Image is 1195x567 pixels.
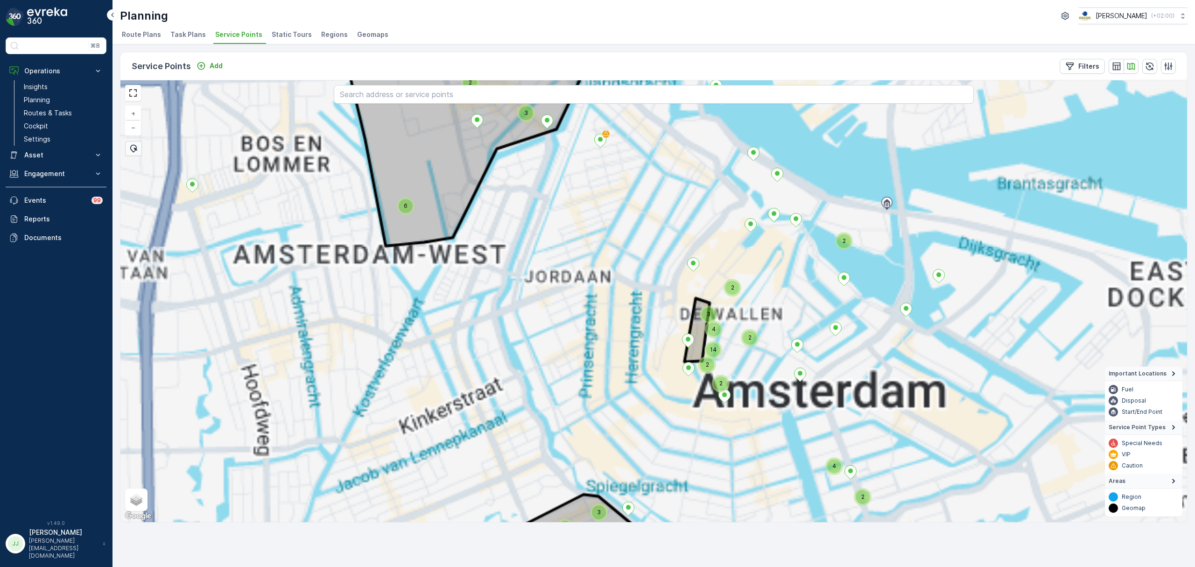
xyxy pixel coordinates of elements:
button: Engagement [6,164,106,183]
div: 2 [837,234,843,240]
div: 4 [707,322,712,328]
div: 3 [558,521,564,526]
img: Google [123,510,154,522]
span: v 1.49.0 [6,520,106,526]
a: Planning [20,93,106,106]
p: ⌘B [91,42,100,50]
div: 4 [707,322,721,336]
div: 6 [399,199,404,205]
div: 6 [399,199,413,213]
div: 2 [856,490,861,496]
summary: Service Point Types [1105,420,1182,435]
p: [PERSON_NAME][EMAIL_ADDRESS][DOMAIN_NAME] [29,537,98,560]
p: Start/End Point [1122,408,1162,416]
span: Areas [1109,477,1125,485]
p: Planning [24,95,50,105]
p: Disposal [1122,397,1146,404]
p: 99 [93,197,101,204]
span: Service Points [215,30,262,39]
p: Documents [24,233,103,242]
p: Insights [24,82,48,92]
a: Layers [126,489,147,510]
div: Bulk Select [125,141,142,156]
p: Add [210,61,223,71]
button: Asset [6,146,106,164]
p: Fuel [1122,386,1133,393]
div: 2 [856,490,870,504]
div: 2 [743,331,748,336]
p: Cockpit [24,121,48,131]
a: Events99 [6,191,106,210]
div: 2 [700,358,714,372]
a: Open this area in Google Maps (opens a new window) [123,510,154,522]
span: Service Point Types [1109,424,1166,431]
div: 3 [592,505,606,519]
button: Operations [6,62,106,80]
div: 3 [519,106,525,112]
button: Add [193,60,226,71]
div: 2 [463,76,477,90]
a: Reports [6,210,106,228]
p: Asset [24,150,88,160]
span: Geomaps [357,30,388,39]
a: Zoom In [126,106,140,120]
div: 4 [827,459,833,465]
div: 3 [702,307,716,321]
div: 2 [725,281,739,295]
img: logo [6,7,24,26]
span: Important Locations [1109,370,1167,377]
button: [PERSON_NAME](+02:00) [1078,7,1188,24]
a: Settings [20,133,106,146]
img: logo_dark-DEwI_e13.png [27,7,67,26]
a: View Fullscreen [126,86,140,100]
a: Insights [20,80,106,93]
p: Filters [1078,62,1099,71]
button: Filters [1060,59,1105,74]
a: Routes & Tasks [20,106,106,120]
div: JJ [8,536,23,551]
span: Regions [321,30,348,39]
div: 2 [837,234,851,248]
input: Search address or service points [334,85,974,104]
p: Planning [120,8,168,23]
p: Caution [1122,462,1143,469]
p: Geomap [1122,504,1146,512]
span: − [131,123,136,131]
p: Engagement [24,169,88,178]
summary: Areas [1105,474,1182,489]
button: JJ[PERSON_NAME][PERSON_NAME][EMAIL_ADDRESS][DOMAIN_NAME] [6,528,106,560]
p: Settings [24,135,50,144]
p: Special Needs [1122,439,1162,447]
a: Documents [6,228,106,247]
a: Cockpit [20,120,106,133]
p: Reports [24,214,103,224]
p: [PERSON_NAME] [1096,11,1147,21]
div: 2 [714,376,719,382]
div: 3 [592,505,597,511]
p: [PERSON_NAME] [29,528,98,537]
summary: Important Locations [1105,367,1182,381]
p: Operations [24,66,88,76]
div: 3 [519,106,533,120]
div: 3 [702,307,707,313]
p: Events [24,196,86,205]
div: 2 [725,281,731,286]
span: Static Tours [272,30,312,39]
span: Task Plans [170,30,206,39]
div: 2 [700,358,706,363]
p: VIP [1122,451,1131,458]
a: Zoom Out [126,120,140,135]
span: + [131,109,135,117]
div: 2 [714,376,728,390]
div: 3 [558,521,572,535]
div: 14 [706,343,712,348]
div: 2 [743,331,757,345]
div: 4 [827,459,841,473]
p: Region [1122,493,1141,501]
p: Routes & Tasks [24,108,72,118]
p: ( +02:00 ) [1151,12,1174,20]
img: basis-logo_rgb2x.png [1078,11,1092,21]
div: 2 [463,76,469,81]
span: Route Plans [122,30,161,39]
div: 14 [706,343,720,357]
